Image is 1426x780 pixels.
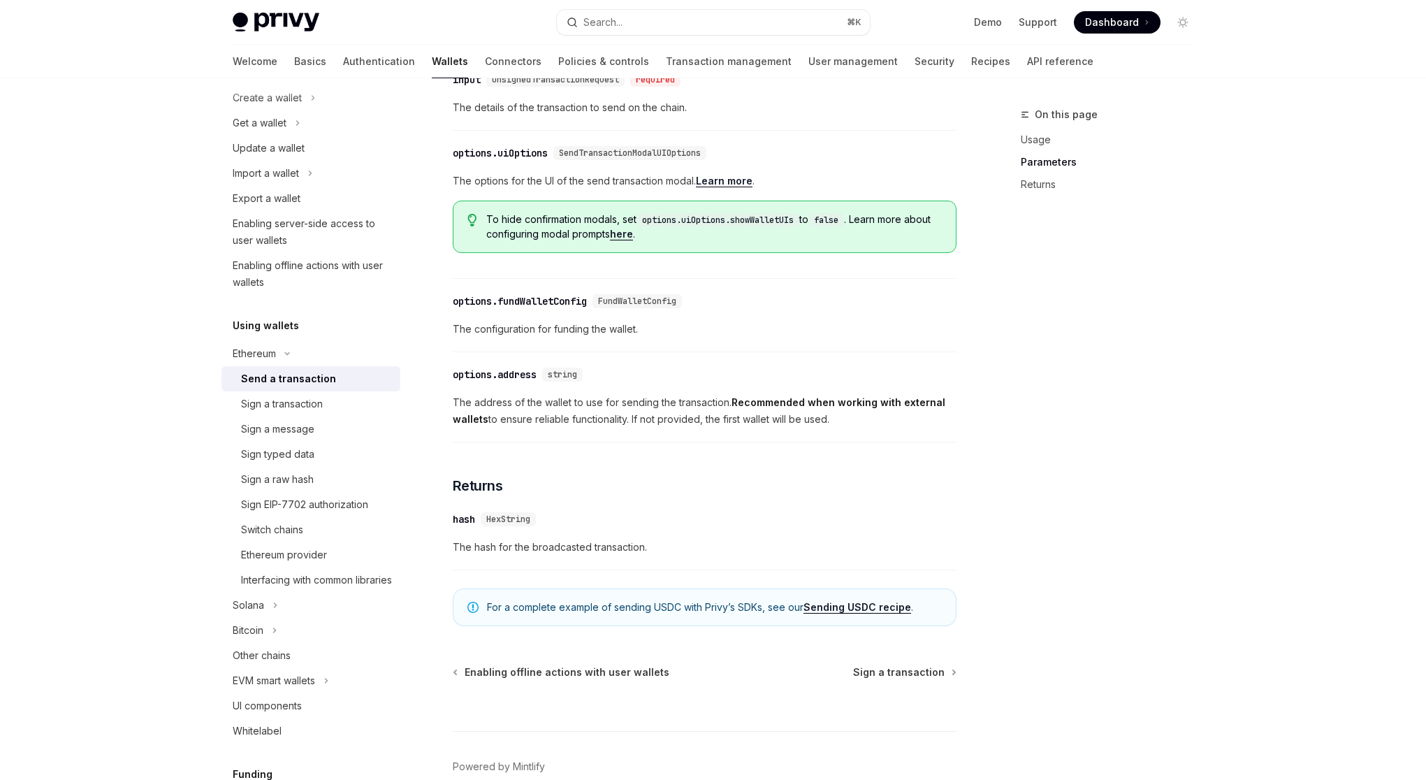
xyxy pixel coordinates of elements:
div: Sign EIP-7702 authorization [241,496,368,513]
div: Send a transaction [241,370,336,387]
a: UI components [221,693,400,718]
a: Sign EIP-7702 authorization [221,492,400,517]
span: Sign a transaction [853,665,945,679]
a: Security [915,45,954,78]
span: The hash for the broadcasted transaction. [453,539,956,556]
a: Enabling server-side access to user wallets [221,211,400,253]
a: here [610,228,633,240]
a: Enabling offline actions with user wallets [454,665,669,679]
a: Returns [1021,173,1205,196]
a: Export a wallet [221,186,400,211]
a: Welcome [233,45,277,78]
span: Enabling offline actions with user wallets [465,665,669,679]
div: Search... [583,14,623,31]
a: Send a transaction [221,366,400,391]
a: Demo [974,15,1002,29]
div: options.uiOptions [453,146,548,160]
span: HexString [486,514,530,525]
a: Learn more [696,175,752,187]
a: Interfacing with common libraries [221,568,400,593]
a: Sign a raw hash [221,467,400,492]
span: The address of the wallet to use for sending the transaction. to ensure reliable functionality. I... [453,394,956,428]
span: On this page [1035,106,1098,123]
div: Bitcoin [233,622,263,639]
span: FundWalletConfig [598,296,676,307]
span: To hide confirmation modals, set to . Learn more about configuring modal prompts . [486,212,941,241]
a: Sign typed data [221,442,400,467]
button: Toggle dark mode [1172,11,1194,34]
a: Support [1019,15,1057,29]
div: Interfacing with common libraries [241,572,392,588]
a: Transaction management [666,45,792,78]
a: Recipes [971,45,1010,78]
a: Basics [294,45,326,78]
img: light logo [233,13,319,32]
button: Search...⌘K [557,10,870,35]
div: UI components [233,698,302,714]
a: Dashboard [1074,11,1161,34]
span: ⌘ K [847,17,861,28]
a: Other chains [221,643,400,668]
div: Solana [233,597,264,614]
span: string [548,369,577,380]
div: Sign a message [241,421,314,438]
a: Sign a transaction [221,391,400,417]
span: Returns [453,476,503,496]
span: The configuration for funding the wallet. [453,321,956,338]
a: Sending USDC recipe [803,601,911,614]
div: Enabling server-side access to user wallets [233,215,392,249]
span: Dashboard [1085,15,1139,29]
div: Sign typed data [241,446,314,463]
a: Whitelabel [221,718,400,744]
div: options.fundWalletConfig [453,294,587,308]
svg: Tip [467,214,477,226]
div: required [630,73,681,87]
a: Enabling offline actions with user wallets [221,253,400,295]
a: Switch chains [221,517,400,542]
a: Wallets [432,45,468,78]
span: UnsignedTransactionRequest [492,74,619,85]
div: hash [453,512,475,526]
span: For a complete example of sending USDC with Privy’s SDKs, see our . [487,600,942,614]
div: Switch chains [241,521,303,538]
div: Export a wallet [233,190,300,207]
a: Update a wallet [221,136,400,161]
div: Ethereum [233,345,276,362]
div: Ethereum provider [241,547,327,563]
div: Import a wallet [233,165,299,182]
a: Powered by Mintlify [453,760,545,774]
a: Usage [1021,129,1205,151]
code: false [808,213,844,227]
a: API reference [1027,45,1093,78]
a: Policies & controls [558,45,649,78]
div: input [453,73,481,87]
div: Update a wallet [233,140,305,157]
div: Other chains [233,647,291,664]
div: Sign a raw hash [241,471,314,488]
div: EVM smart wallets [233,672,315,689]
a: Parameters [1021,151,1205,173]
a: Sign a message [221,417,400,442]
a: Connectors [485,45,541,78]
svg: Note [467,602,479,613]
span: The details of the transaction to send on the chain. [453,99,956,116]
span: SendTransactionModalUIOptions [559,147,701,159]
div: Whitelabel [233,723,282,739]
div: Sign a transaction [241,396,323,412]
div: options.address [453,368,537,382]
a: Ethereum provider [221,542,400,568]
div: Enabling offline actions with user wallets [233,257,392,291]
span: The options for the UI of the send transaction modal. . [453,173,956,189]
h5: Using wallets [233,317,299,334]
div: Get a wallet [233,115,286,131]
a: User management [808,45,898,78]
a: Sign a transaction [853,665,955,679]
a: Authentication [343,45,415,78]
code: options.uiOptions.showWalletUIs [636,213,799,227]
